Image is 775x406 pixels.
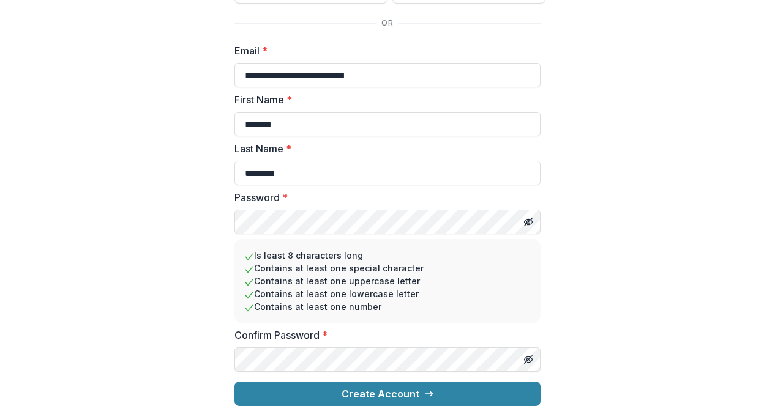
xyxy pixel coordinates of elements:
label: Last Name [234,141,533,156]
label: First Name [234,92,533,107]
li: Contains at least one special character [244,262,531,275]
label: Password [234,190,533,205]
li: Is least 8 characters long [244,249,531,262]
label: Email [234,43,533,58]
button: Toggle password visibility [519,350,538,369]
label: Confirm Password [234,328,533,342]
li: Contains at least one uppercase letter [244,275,531,287]
li: Contains at least one lowercase letter [244,287,531,300]
li: Contains at least one number [244,300,531,313]
button: Toggle password visibility [519,212,538,232]
button: Create Account [234,382,541,406]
